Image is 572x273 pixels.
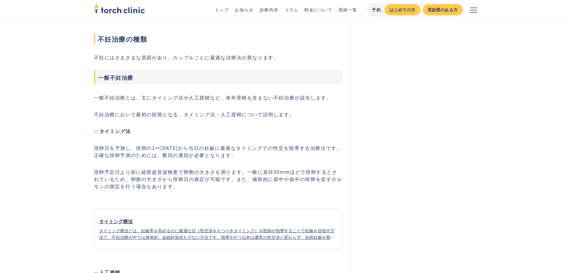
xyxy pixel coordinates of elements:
a: home [94,4,145,15]
p: 一般不妊治療とは、主にタイミング法や人工授精など、体外受精を含まない不妊治療が該当します。 [94,94,343,101]
a: トップ [215,7,229,13]
a: お知らせ [235,7,253,13]
div: はじめての方 [389,7,415,13]
p: 排卵日を予測し、排卵の1〜[DATE]から当日の妊娠に最適なタイミングでの性交を指導する治療法です。正確な排卵予測のためには、数回の通院が必要となります。 [94,144,343,159]
a: 診療内容 [260,7,278,13]
img: torch clinic [94,2,145,15]
div: タイミング療法とは、妊娠率を高めるのに最適な日（性交渉をもつべきタイミング）を医師が指導することで妊娠を目指す方法で、不妊治療の中では身体的、金銭的負担も少ない方法です。指導を行う以外は通常の性... [99,227,338,240]
h4: タイミング法 [94,127,343,135]
h3: 一般不妊治療 [94,70,343,84]
a: タイミング療法 タイミング療法とは、妊娠率を高めるのに最適な日（性交渉をもつべきタイミング）を医師が指導することで妊娠を目指す方法で、不妊治療の中では身体的、金銭的負担も少ない方法です。指導を行... [94,209,343,249]
div: タイミング療法 [99,218,338,225]
p: 不妊にはさまざまな原因があり、カップルごとに最適な治療法が異なります。 [94,54,343,61]
p: 排卵予定日より前に経腟超音波検査で卵胞の大きさを測ります。一般に直径20mmほどで排卵するとされているため、卵胞の大きさから排卵日の推定が可能です。また、補助的に尿中や血中の排卵を促すホルモンの... [94,168,343,190]
div: 予約 [372,7,381,13]
p: 不妊治療において最初の段階となる、タイミング法・人工授精について説明します。 [94,111,343,118]
a: 医師一覧 [339,7,357,13]
a: 料金について [304,7,333,13]
a: 受診歴のある方 [423,4,463,15]
div: 受診歴のある方 [428,7,458,13]
a: コラム [284,7,298,13]
a: はじめての方 [385,4,420,15]
span: 不妊治療の種類 [94,33,343,44]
